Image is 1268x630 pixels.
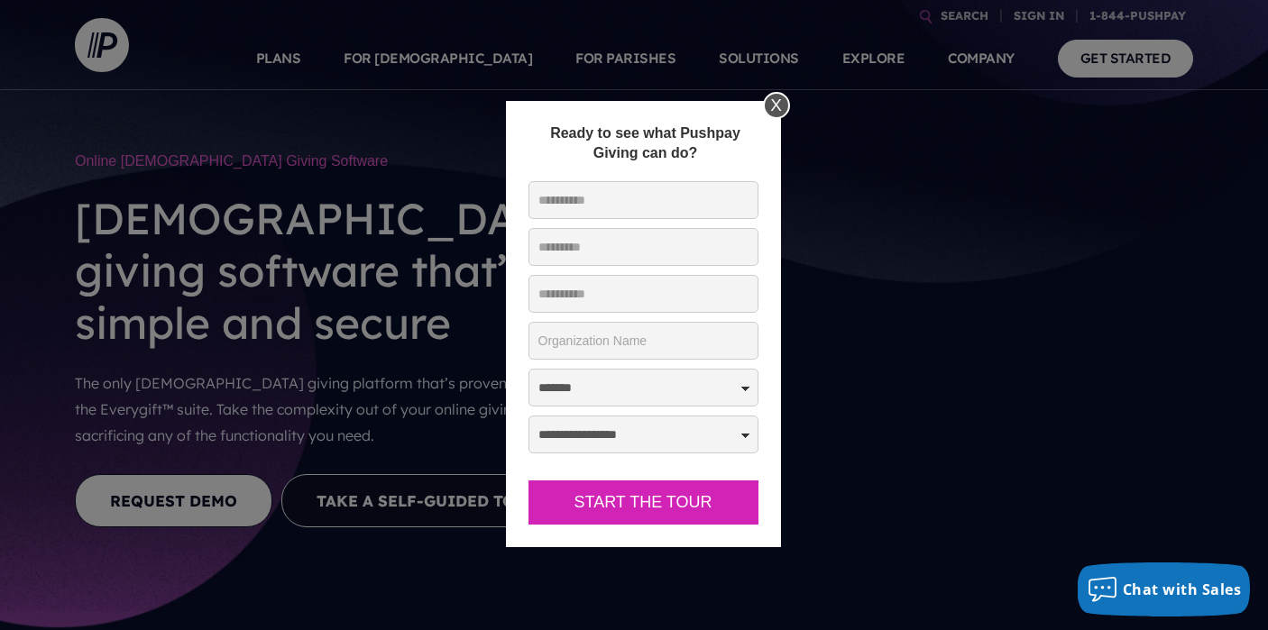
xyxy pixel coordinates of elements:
[528,123,763,163] div: Ready to see what Pushpay Giving can do?
[528,480,758,525] button: Start the Tour
[528,322,758,360] input: Organization Name
[1123,580,1242,599] span: Chat with Sales
[1078,562,1251,616] button: Chat with Sales
[763,92,790,119] div: X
